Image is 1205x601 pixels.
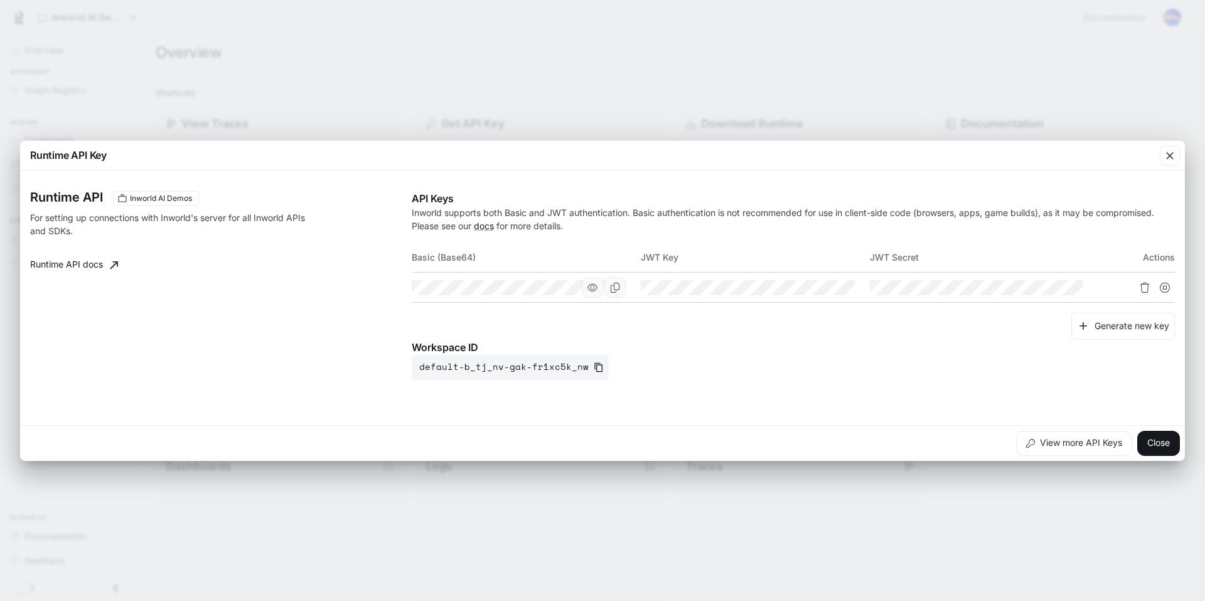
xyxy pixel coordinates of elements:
[641,242,870,273] th: JWT Key
[25,252,123,278] a: Runtime API docs
[1135,278,1155,298] button: Delete API key
[125,193,197,204] span: Inworld AI Demos
[1098,242,1175,273] th: Actions
[113,191,199,206] div: These keys will apply to your current workspace only
[870,242,1099,273] th: JWT Secret
[412,340,1175,355] p: Workspace ID
[412,355,609,380] button: default-b_tj_nv-gak-fr1xc5k_nw
[412,191,1175,206] p: API Keys
[30,148,107,163] p: Runtime API Key
[412,242,641,273] th: Basic (Base64)
[30,211,309,237] p: For setting up connections with Inworld's server for all Inworld APIs and SDKs.
[30,191,103,203] h3: Runtime API
[604,277,626,298] button: Copy Basic (Base64)
[1137,431,1180,456] button: Close
[1071,313,1175,340] button: Generate new key
[474,220,494,231] a: docs
[1016,431,1132,456] button: View more API Keys
[1155,278,1175,298] button: Suspend API key
[412,206,1175,232] p: Inworld supports both Basic and JWT authentication. Basic authentication is not recommended for u...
